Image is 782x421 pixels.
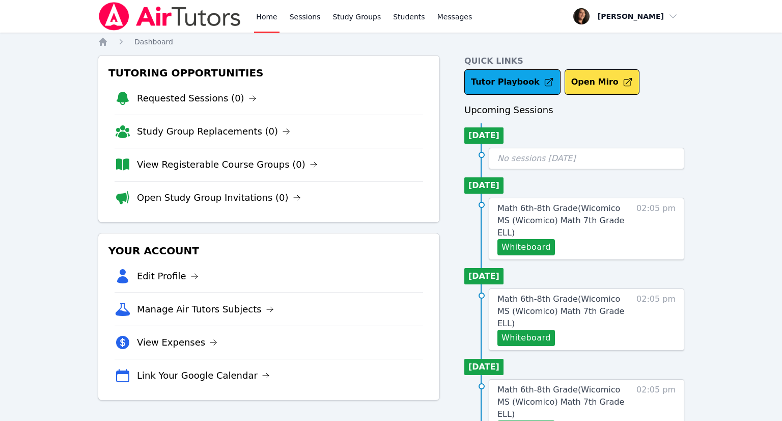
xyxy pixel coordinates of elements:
h3: Upcoming Sessions [464,103,684,117]
a: Edit Profile [137,269,199,283]
button: Open Miro [565,69,639,95]
a: Open Study Group Invitations (0) [137,191,301,205]
nav: Breadcrumb [98,37,684,47]
a: Math 6th-8th Grade(Wicomico MS (Wicomico) Math 7th Grade ELL) [497,202,631,239]
a: Math 6th-8th Grade(Wicomico MS (Wicomico) Math 7th Grade ELL) [497,384,631,420]
a: Math 6th-8th Grade(Wicomico MS (Wicomico) Math 7th Grade ELL) [497,293,631,330]
span: No sessions [DATE] [497,153,576,163]
a: Requested Sessions (0) [137,91,257,106]
a: View Expenses [137,335,217,350]
button: Whiteboard [497,330,555,346]
span: Dashboard [134,38,173,46]
a: Study Group Replacements (0) [137,124,290,139]
span: Math 6th-8th Grade ( Wicomico MS (Wicomico) Math 7th Grade ELL ) [497,203,624,238]
span: 02:05 pm [636,293,676,346]
li: [DATE] [464,177,504,194]
h3: Your Account [106,242,431,260]
button: Whiteboard [497,239,555,255]
a: Manage Air Tutors Subjects [137,302,274,317]
li: [DATE] [464,127,504,144]
a: Tutor Playbook [464,69,561,95]
span: Messages [437,12,472,22]
li: [DATE] [464,359,504,375]
li: [DATE] [464,268,504,284]
h3: Tutoring Opportunities [106,64,431,82]
span: 02:05 pm [636,202,676,255]
span: Math 6th-8th Grade ( Wicomico MS (Wicomico) Math 7th Grade ELL ) [497,385,624,419]
span: Math 6th-8th Grade ( Wicomico MS (Wicomico) Math 7th Grade ELL ) [497,294,624,328]
img: Air Tutors [98,2,242,31]
a: Dashboard [134,37,173,47]
h4: Quick Links [464,55,684,67]
a: View Registerable Course Groups (0) [137,157,318,172]
a: Link Your Google Calendar [137,369,270,383]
